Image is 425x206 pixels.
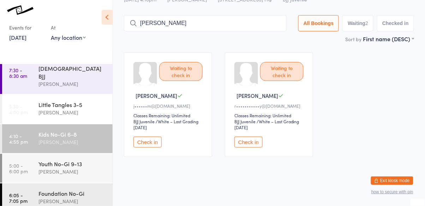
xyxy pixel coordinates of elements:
[346,36,362,43] label: Sort by
[9,33,26,41] a: [DATE]
[234,137,263,148] button: Check in
[366,20,369,26] div: 2
[9,192,28,204] time: 6:05 - 7:05 pm
[51,33,86,41] div: Any location
[237,92,278,99] span: [PERSON_NAME]
[9,22,44,33] div: Events for
[371,176,413,185] button: Exit kiosk mode
[38,101,107,108] div: Little Tangles 3-5
[38,130,107,138] div: Kids No-Gi 6-8
[133,103,205,109] div: j••••••m@[DOMAIN_NAME]
[38,168,107,176] div: [PERSON_NAME]
[234,103,306,109] div: r•••••••••••y@[DOMAIN_NAME]
[38,138,107,146] div: [PERSON_NAME]
[38,80,107,88] div: [PERSON_NAME]
[38,108,107,117] div: [PERSON_NAME]
[133,118,155,124] div: BJJ Juvenile
[2,124,113,153] a: 4:10 -4:55 pmKids No-Gi 6-8[PERSON_NAME]
[7,5,34,15] img: Knots Jiu-Jitsu
[2,95,113,124] a: 3:30 -4:00 pmLittle Tangles 3-5[PERSON_NAME]
[298,15,339,31] button: All Bookings
[133,137,162,148] button: Check in
[234,118,256,124] div: BJJ Juvenile
[2,154,113,183] a: 5:00 -6:00 pmYouth No-Gi 9-13[PERSON_NAME]
[38,189,107,197] div: Foundation No-Gi
[9,104,28,115] time: 3:30 - 4:00 pm
[342,15,373,31] button: Waiting2
[124,15,287,31] input: Search
[136,92,177,99] span: [PERSON_NAME]
[9,133,28,144] time: 4:10 - 4:55 pm
[38,160,107,168] div: Youth No-Gi 9-13
[377,15,414,31] button: Checked in
[2,58,113,94] a: 7:30 -8:30 am[DEMOGRAPHIC_DATA] BJJ[PERSON_NAME]
[363,35,414,43] div: First name (DESC)
[38,197,107,205] div: [PERSON_NAME]
[38,64,107,80] div: [DEMOGRAPHIC_DATA] BJJ
[260,62,304,81] div: Waiting to check in
[133,112,205,118] div: Classes Remaining: Unlimited
[234,112,306,118] div: Classes Remaining: Unlimited
[371,189,413,194] button: how to secure with pin
[159,62,203,81] div: Waiting to check in
[9,163,28,174] time: 5:00 - 6:00 pm
[9,67,27,79] time: 7:30 - 8:30 am
[51,22,86,33] div: At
